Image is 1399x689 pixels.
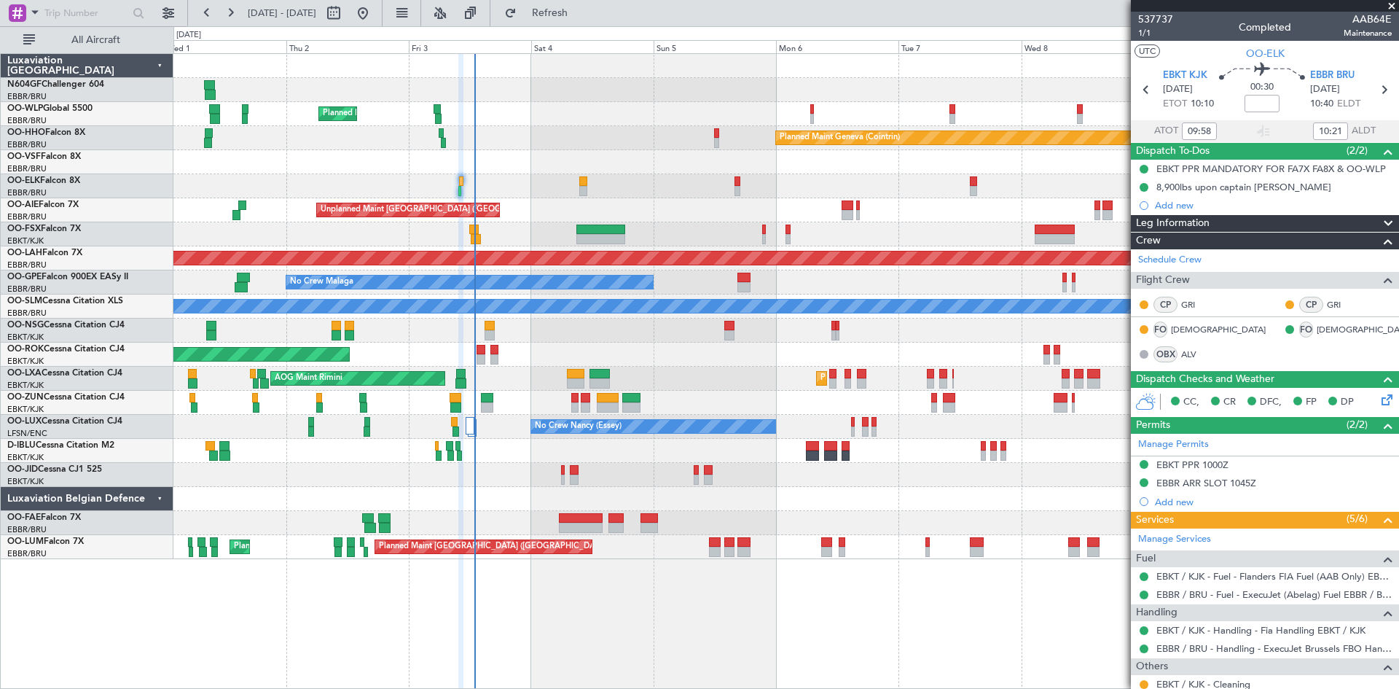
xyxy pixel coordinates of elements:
[1156,570,1392,583] a: EBKT / KJK - Fuel - Flanders FIA Fuel (AAB Only) EBKT / KJK
[1163,69,1207,83] span: EBKT KJK
[286,40,409,53] div: Thu 2
[1306,395,1317,410] span: FP
[7,513,41,522] span: OO-FAE
[1163,97,1187,112] span: ETOT
[1136,215,1210,232] span: Leg Information
[7,128,85,137] a: OO-HHOFalcon 8X
[7,465,38,474] span: OO-JID
[1327,298,1360,311] a: GRI
[7,441,36,450] span: D-IBLU
[7,235,44,246] a: EBKT/KJK
[164,40,286,53] div: Wed 1
[7,260,47,270] a: EBBR/BRU
[1223,395,1236,410] span: CR
[7,537,84,546] a: OO-LUMFalcon 7X
[1310,97,1333,112] span: 10:40
[1344,12,1392,27] span: AAB64E
[323,103,428,125] div: Planned Maint Milan (Linate)
[290,271,353,293] div: No Crew Malaga
[409,40,531,53] div: Fri 3
[535,416,622,437] div: No Crew Nancy (Essey)
[1310,69,1355,83] span: EBBR BRU
[1154,124,1178,139] span: ATOT
[1156,588,1392,601] a: EBBR / BRU - Fuel - ExecuJet (Abelag) Fuel EBBR / BRU
[379,536,643,558] div: Planned Maint [GEOGRAPHIC_DATA] ([GEOGRAPHIC_DATA] National)
[1138,27,1173,39] span: 1/1
[7,537,44,546] span: OO-LUM
[1135,44,1160,58] button: UTC
[1163,82,1193,97] span: [DATE]
[1156,642,1392,655] a: EBBR / BRU - Handling - ExecuJet Brussels FBO Handling Abelag
[1347,143,1368,158] span: (2/2)
[1181,298,1214,311] a: GRI
[1299,297,1323,313] div: CP
[7,441,114,450] a: D-IBLUCessna Citation M2
[275,367,342,389] div: AOG Maint Rimini
[1155,496,1392,508] div: Add new
[7,465,102,474] a: OO-JIDCessna CJ1 525
[654,40,776,53] div: Sun 5
[1155,199,1392,211] div: Add new
[1136,550,1156,567] span: Fuel
[1183,395,1199,410] span: CC,
[16,28,158,52] button: All Aircraft
[7,80,42,89] span: N604GF
[7,249,82,257] a: OO-LAHFalcon 7X
[1337,97,1360,112] span: ELDT
[234,536,498,558] div: Planned Maint [GEOGRAPHIC_DATA] ([GEOGRAPHIC_DATA] National)
[7,369,122,378] a: OO-LXACessna Citation CJ4
[1239,20,1291,35] div: Completed
[1136,658,1168,675] span: Others
[7,417,122,426] a: OO-LUXCessna Citation CJ4
[1136,143,1210,160] span: Dispatch To-Dos
[1191,97,1214,112] span: 10:10
[1313,122,1348,140] input: --:--
[7,225,81,233] a: OO-FSXFalcon 7X
[7,249,42,257] span: OO-LAH
[7,524,47,535] a: EBBR/BRU
[776,40,898,53] div: Mon 6
[7,176,40,185] span: OO-ELK
[7,284,47,295] a: EBBR/BRU
[1156,459,1228,471] div: EBKT PPR 1000Z
[248,7,316,20] span: [DATE] - [DATE]
[1347,511,1368,526] span: (5/6)
[7,152,41,161] span: OO-VSF
[7,273,128,281] a: OO-GPEFalcon 900EX EASy II
[7,380,44,391] a: EBKT/KJK
[7,393,125,402] a: OO-ZUNCessna Citation CJ4
[7,80,104,89] a: N604GFChallenger 604
[898,40,1021,53] div: Tue 7
[1310,82,1340,97] span: [DATE]
[1156,477,1256,489] div: EBBR ARR SLOT 1045Z
[1182,122,1217,140] input: --:--
[1352,124,1376,139] span: ALDT
[7,128,45,137] span: OO-HHO
[1022,40,1144,53] div: Wed 8
[1153,346,1177,362] div: OBX
[7,297,42,305] span: OO-SLM
[1153,297,1177,313] div: CP
[1341,395,1354,410] span: DP
[1136,371,1274,388] span: Dispatch Checks and Weather
[1138,12,1173,27] span: 537737
[7,201,79,209] a: OO-AIEFalcon 7X
[7,297,123,305] a: OO-SLMCessna Citation XLS
[1138,532,1211,547] a: Manage Services
[321,199,560,221] div: Unplanned Maint [GEOGRAPHIC_DATA] ([GEOGRAPHIC_DATA])
[38,35,154,45] span: All Aircraft
[1136,604,1177,621] span: Handling
[1171,323,1266,336] a: [DEMOGRAPHIC_DATA]
[7,345,125,354] a: OO-ROKCessna Citation CJ4
[7,332,44,343] a: EBKT/KJK
[7,321,125,330] a: OO-NSGCessna Citation CJ4
[7,345,44,354] span: OO-ROK
[780,127,900,149] div: Planned Maint Geneva (Cointrin)
[820,367,990,389] div: Planned Maint Kortrijk-[GEOGRAPHIC_DATA]
[1136,512,1174,529] span: Services
[531,40,654,53] div: Sat 4
[1156,181,1331,193] div: 8,900lbs upon captain [PERSON_NAME]
[7,104,93,113] a: OO-WLPGlobal 5500
[7,187,47,198] a: EBBR/BRU
[1136,417,1170,434] span: Permits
